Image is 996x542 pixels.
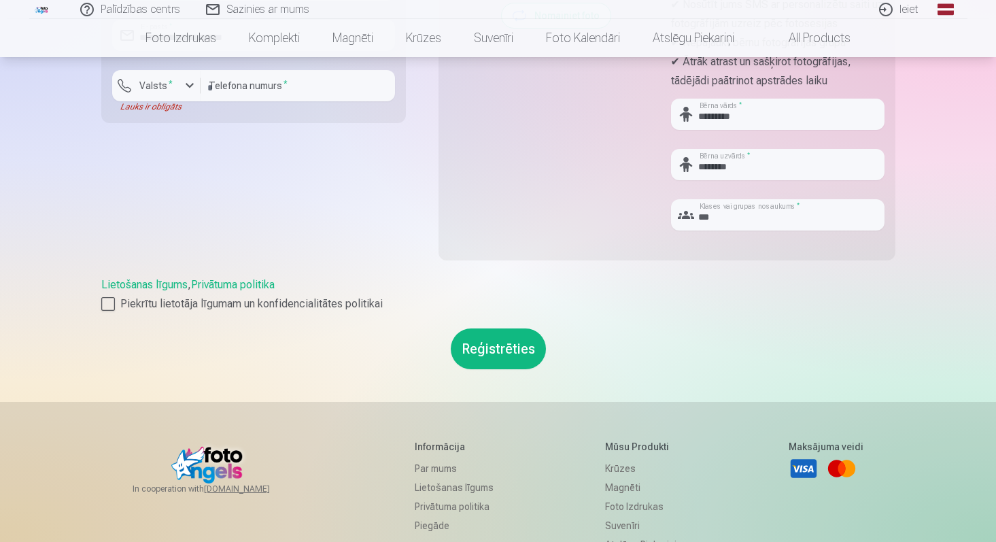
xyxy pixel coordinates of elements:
a: Mastercard [827,454,857,484]
a: Foto izdrukas [605,497,676,516]
a: All products [751,19,867,57]
a: Magnēti [316,19,390,57]
h5: Informācija [415,440,494,454]
a: Krūzes [605,459,676,478]
a: [DOMAIN_NAME] [204,484,303,494]
button: Valsts* [112,70,201,101]
a: Magnēti [605,478,676,497]
a: Privātuma politika [415,497,494,516]
div: , [101,277,895,312]
p: ✔ Ātrāk atrast un sašķirot fotogrāfijas, tādējādi paātrinot apstrādes laiku [671,52,885,90]
a: Par mums [415,459,494,478]
span: In cooperation with [133,484,303,494]
a: Atslēgu piekariņi [636,19,751,57]
a: Foto kalendāri [530,19,636,57]
a: Privātuma politika [191,278,275,291]
a: Foto izdrukas [129,19,233,57]
a: Lietošanas līgums [101,278,188,291]
div: Lauks ir obligāts [112,101,201,112]
h5: Maksājuma veidi [789,440,863,454]
a: Krūzes [390,19,458,57]
a: Visa [789,454,819,484]
a: Lietošanas līgums [415,478,494,497]
a: Komplekti [233,19,316,57]
a: Suvenīri [605,516,676,535]
a: Suvenīri [458,19,530,57]
button: Reģistrēties [451,328,546,369]
h5: Mūsu produkti [605,440,676,454]
img: /fa1 [35,5,50,14]
label: Valsts [134,79,178,92]
a: Piegāde [415,516,494,535]
label: Piekrītu lietotāja līgumam un konfidencialitātes politikai [101,296,895,312]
